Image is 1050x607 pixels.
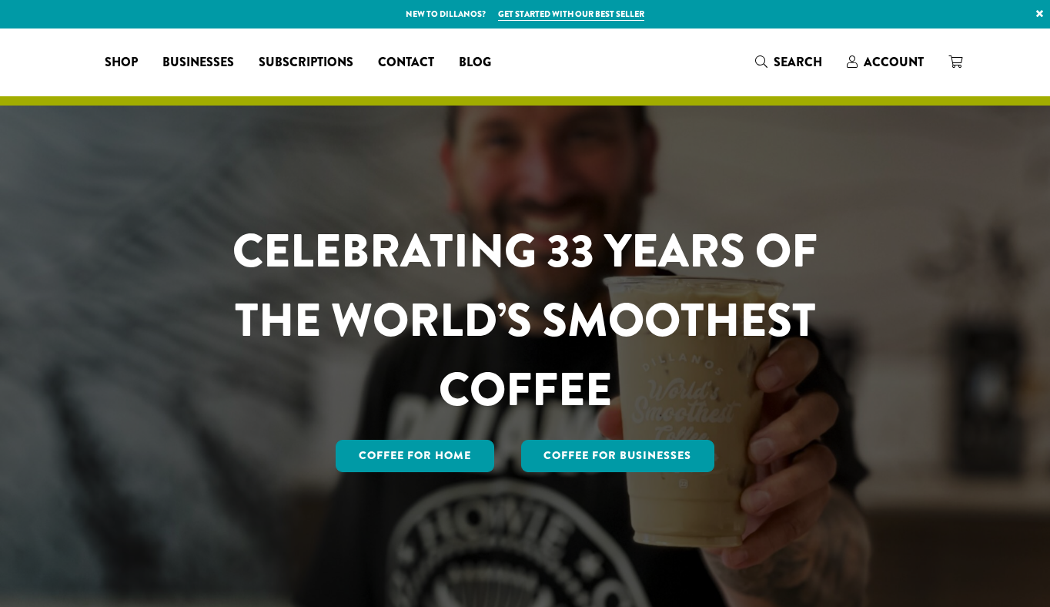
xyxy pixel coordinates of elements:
span: Account [864,53,924,71]
a: Coffee for Home [336,440,494,472]
h1: CELEBRATING 33 YEARS OF THE WORLD’S SMOOTHEST COFFEE [187,216,863,424]
span: Businesses [162,53,234,72]
span: Subscriptions [259,53,353,72]
a: Get started with our best seller [498,8,644,21]
span: Shop [105,53,138,72]
span: Blog [459,53,491,72]
span: Search [774,53,822,71]
span: Contact [378,53,434,72]
a: Coffee For Businesses [521,440,715,472]
a: Search [743,49,834,75]
a: Shop [92,50,150,75]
